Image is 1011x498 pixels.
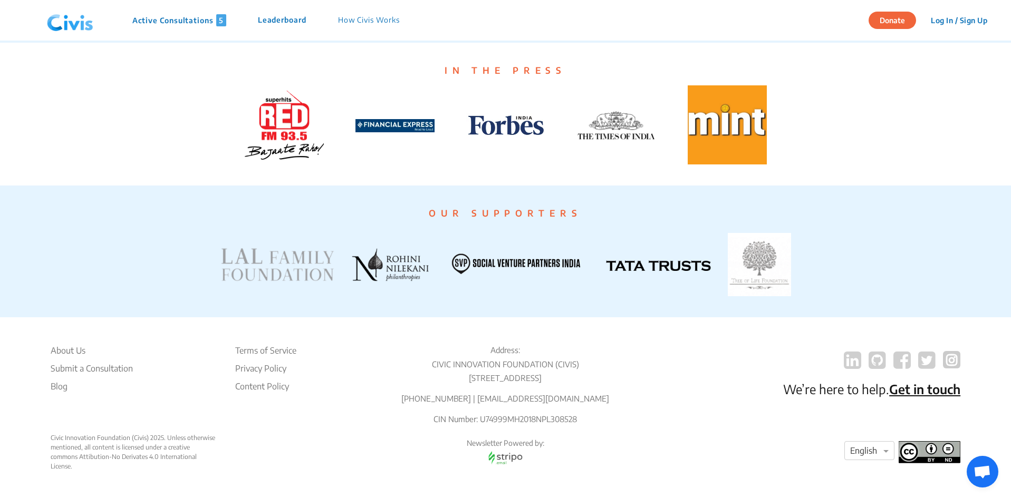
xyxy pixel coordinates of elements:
[466,113,545,138] img: Forbes logo
[383,358,629,370] p: CIVIC INNOVATION FOUNDATION (CIVIS)
[577,109,656,142] img: TOI logo
[383,438,629,448] p: Newsletter Powered by:
[869,12,916,29] button: Donate
[606,260,710,271] img: TATA TRUSTS
[728,233,791,296] img: TATA TRUSTS
[43,5,98,36] img: navlogo.png
[235,380,296,393] li: Content Policy
[51,362,133,375] li: Submit a Consultation
[51,433,217,471] div: Civic Innovation Foundation (Civis) 2025. Unless otherwise mentioned, all content is licensed und...
[688,85,767,164] img: Mint logo
[889,381,960,397] a: Get in touch
[216,14,226,26] span: 5
[355,119,435,132] img: Financial-Express-Logo
[220,248,335,281] img: LAL FAMILY FOUNDATION
[924,12,994,28] button: Log In / Sign Up
[235,362,296,375] li: Privacy Policy
[351,248,429,281] img: ROHINI NILEKANI PHILANTHROPIES
[51,380,133,393] a: Blog
[899,441,960,463] img: footer logo
[258,14,306,26] p: Leaderboard
[783,379,960,398] p: We’re here to help.
[383,413,629,425] p: CIN Number: U74999MH2018NPL308528
[446,248,589,281] img: SVP INDIA
[383,393,629,405] p: [PHONE_NUMBER] | [EMAIL_ADDRESS][DOMAIN_NAME]
[235,344,296,357] li: Terms of Service
[132,14,226,26] p: Active Consultations
[245,91,324,160] img: Red FM logo
[51,344,133,357] li: About Us
[355,118,435,132] a: Financial-Express-Logo
[967,456,998,487] div: Open chat
[383,344,629,356] p: Address:
[869,14,924,25] a: Donate
[338,14,400,26] p: How Civis Works
[383,372,629,384] p: [STREET_ADDRESS]
[483,448,527,467] img: stripo email logo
